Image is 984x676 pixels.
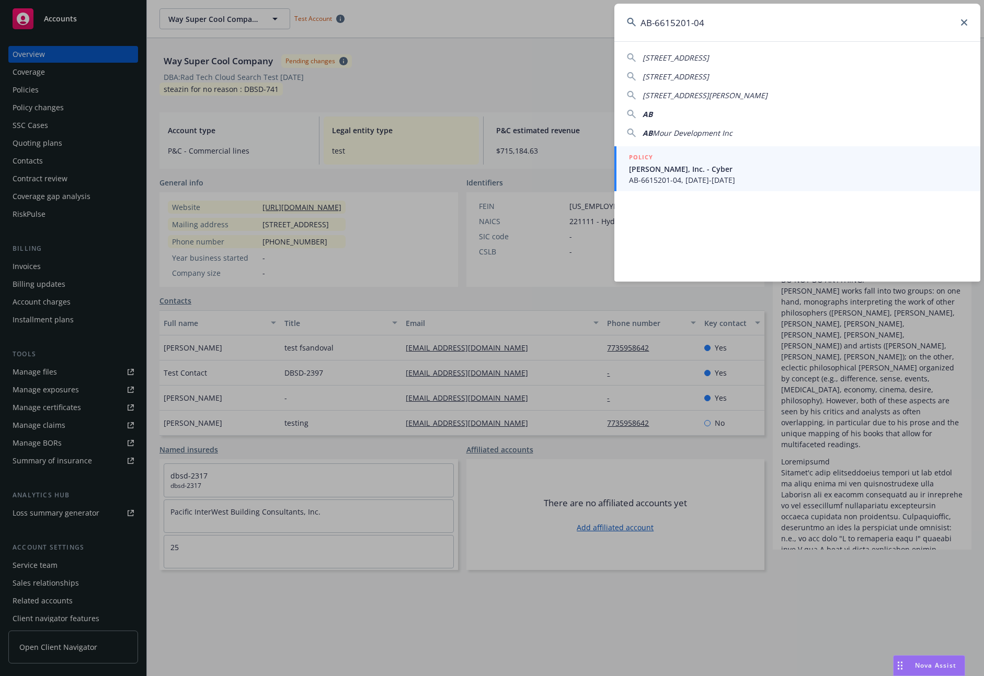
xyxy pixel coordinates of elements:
a: POLICY[PERSON_NAME], Inc. - CyberAB-6615201-04, [DATE]-[DATE] [614,146,980,191]
button: Nova Assist [893,655,965,676]
span: [STREET_ADDRESS] [643,53,709,63]
div: Drag to move [894,656,907,675]
span: [STREET_ADDRESS][PERSON_NAME] [643,90,768,100]
span: [PERSON_NAME], Inc. - Cyber [629,164,968,174]
span: Nova Assist [915,661,956,670]
span: AB-6615201-04, [DATE]-[DATE] [629,174,968,185]
span: AB [643,109,653,119]
span: Mour Development Inc [653,128,733,138]
span: [STREET_ADDRESS] [643,72,709,81]
h5: POLICY [629,152,653,162]
span: AB [643,128,653,138]
input: Search... [614,4,980,41]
